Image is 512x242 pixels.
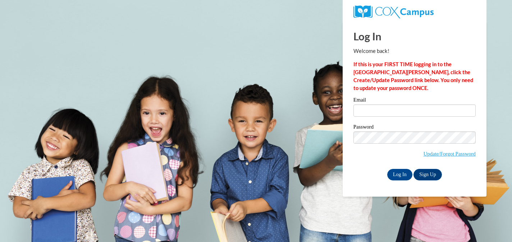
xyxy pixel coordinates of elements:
label: Email [353,97,476,104]
a: Sign Up [413,169,442,180]
a: COX Campus [353,8,434,14]
label: Password [353,124,476,131]
p: Welcome back! [353,47,476,55]
strong: If this is your FIRST TIME logging in to the [GEOGRAPHIC_DATA][PERSON_NAME], click the Create/Upd... [353,61,473,91]
h1: Log In [353,29,476,44]
a: Update/Forgot Password [424,151,476,157]
img: COX Campus [353,5,434,18]
input: Log In [387,169,412,180]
